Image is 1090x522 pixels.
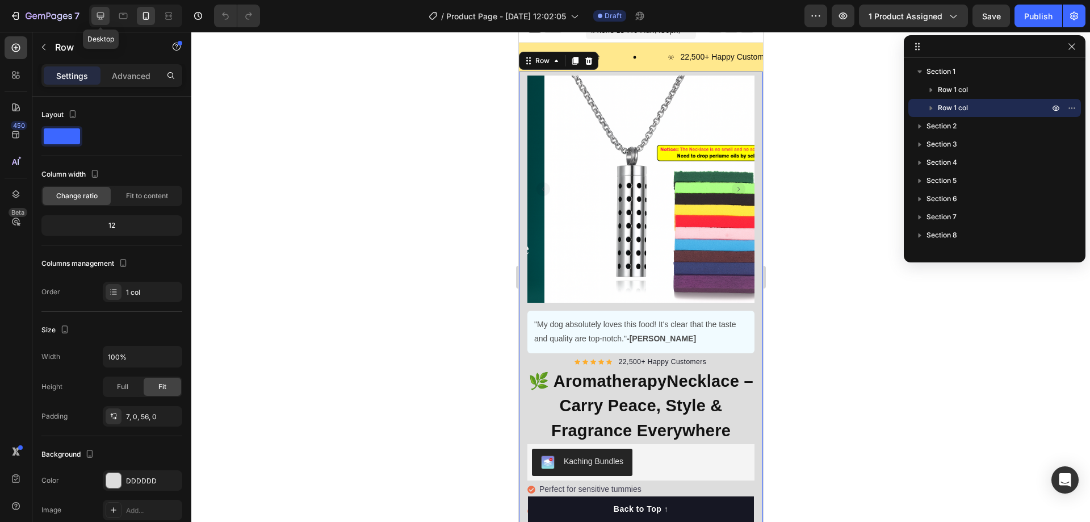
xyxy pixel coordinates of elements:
[22,424,36,437] img: KachingBundles.png
[982,11,1001,21] span: Save
[56,191,98,201] span: Change ratio
[41,505,61,515] div: Image
[972,5,1010,27] button: Save
[126,412,179,422] div: 7, 0, 56, 0
[44,218,180,233] div: 12
[927,175,957,186] span: Section 5
[41,352,60,362] div: Width
[927,120,957,132] span: Section 2
[927,66,955,77] span: Section 1
[103,346,182,367] input: Auto
[9,465,235,490] button: Back to Top ↑
[41,411,68,421] div: Padding
[14,24,33,34] div: Row
[95,471,149,483] div: Back to Top ↑
[56,70,88,82] p: Settings
[927,193,957,204] span: Section 6
[126,191,168,201] span: Fit to content
[15,286,229,314] p: "My dog absolutely loves this food! It's clear that the taste and quality are top-notch."
[74,9,79,23] p: 7
[41,382,62,392] div: Height
[1014,5,1062,27] button: Publish
[446,10,566,22] span: Product Page - [DATE] 12:02:05
[126,287,179,298] div: 1 col
[161,18,256,32] p: 22,500+ Happy Customers
[869,10,942,22] span: 1 product assigned
[938,84,968,95] span: Row 1 col
[126,506,179,516] div: Add...
[41,256,130,272] div: Columns management
[126,476,179,486] div: DDDDDD
[9,336,236,413] h1: 🌿 AromatherapyNecklace – Carry Peace, Style & Fragrance Everywhere
[41,447,97,462] div: Background
[112,70,150,82] p: Advanced
[117,382,128,392] span: Full
[927,139,957,150] span: Section 3
[108,302,177,311] strong: -[PERSON_NAME]
[605,11,622,21] span: Draft
[1051,466,1079,494] div: Open Intercom Messenger
[938,102,968,114] span: Row 1 col
[9,208,27,217] div: Beta
[45,424,104,436] div: Kaching Bundles
[441,10,444,22] span: /
[11,121,27,130] div: 450
[41,167,102,182] div: Column width
[13,417,114,444] button: Kaching Bundles
[41,287,60,297] div: Order
[18,151,31,164] button: Carousel Back Arrow
[158,382,166,392] span: Fit
[214,5,260,27] div: Undo/Redo
[927,157,957,168] span: Section 4
[927,229,957,241] span: Section 8
[1024,10,1053,22] div: Publish
[927,248,957,259] span: Section 9
[41,323,72,338] div: Size
[5,5,85,27] button: 7
[100,325,188,335] p: 22,500+ Happy Customers
[41,475,59,486] div: Color
[519,32,763,522] iframe: Design area
[859,5,968,27] button: 1 product assigned
[55,40,152,54] p: Row
[41,107,79,123] div: Layout
[213,151,227,164] button: Carousel Next Arrow
[20,450,197,465] p: Perfect for sensitive tummies
[927,211,957,223] span: Section 7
